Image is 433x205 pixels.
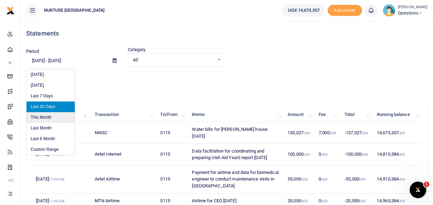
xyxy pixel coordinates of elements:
[341,107,373,122] th: Total: activate to sort column ascending
[91,122,157,144] td: NWSC
[398,10,427,16] span: Operations
[301,199,308,203] small: UGX
[6,8,14,13] a: logo-small logo-large logo-large
[282,4,324,17] a: UGX 14,673,357
[424,182,429,187] span: 1
[399,177,405,181] small: UGX
[6,175,15,186] li: Ac
[315,107,341,122] th: Fee: activate to sort column ascending
[321,177,328,181] small: UGX
[26,75,427,82] p: Download
[27,134,75,144] li: Last 6 Month
[328,5,362,16] span: Add money
[6,7,14,15] img: logo-small
[188,165,284,194] td: Payment for airtime and data for biomedical engineer to conduct maintenance visits in [GEOGRAPHIC...
[49,177,64,181] small: 11:54 AM
[315,144,341,165] td: 0
[284,165,315,194] td: 55,000
[27,91,75,101] li: Last 7 Days
[27,123,75,134] li: Last Month
[321,153,328,156] small: UGX
[362,153,368,156] small: UGX
[156,122,188,144] td: 3115
[328,7,362,12] a: Add money
[373,122,422,144] td: 14,673,357
[398,4,427,10] small: [PERSON_NAME]
[188,144,284,165] td: Data facilitation for coordinating and preparing Irish Aid Year3 report [DATE]
[288,7,319,14] span: UGX 14,673,357
[156,144,188,165] td: 3115
[91,165,157,194] td: Airtel Airtime
[32,165,91,194] td: [DATE]
[133,57,214,64] span: All
[329,131,336,135] small: UGX
[91,107,157,122] th: Transaction: activate to sort column ascending
[6,57,15,68] li: M
[41,7,107,13] span: NURTURE [GEOGRAPHIC_DATA]
[188,122,284,144] td: Water bills for [PERSON_NAME] house [DATE]
[284,122,315,144] td: 130,027
[399,153,405,156] small: UGX
[399,131,405,135] small: UGX
[383,4,395,17] img: profile-user
[341,144,373,165] td: -100,000
[91,144,157,165] td: Airtel Internet
[341,165,373,194] td: -55,000
[280,4,327,17] li: Wallet ballance
[27,69,75,80] li: [DATE]
[362,131,368,135] small: UGX
[373,165,422,194] td: 14,910,384
[26,30,427,37] h4: Statements
[303,153,310,156] small: UGX
[410,182,426,198] iframe: Intercom live chat
[284,107,315,122] th: Amount: activate to sort column ascending
[128,46,145,53] label: Category
[359,199,366,203] small: UGX
[26,55,107,67] input: select period
[49,199,64,203] small: 11:54 AM
[341,122,373,144] td: -137,027
[399,199,405,203] small: UGX
[303,131,310,135] small: UGX
[315,165,341,194] td: 0
[27,101,75,112] li: Last 30 Days
[301,177,308,181] small: UGX
[284,144,315,165] td: 100,000
[27,144,75,155] li: Custom Range
[315,122,341,144] td: 7,000
[328,5,362,16] li: Toup your wallet
[383,4,427,17] a: profile-user [PERSON_NAME] Operations
[321,199,328,203] small: UGX
[27,80,75,91] li: [DATE]
[359,177,366,181] small: UGX
[188,107,284,122] th: Memo: activate to sort column ascending
[373,144,422,165] td: 14,810,384
[373,107,422,122] th: Running balance: activate to sort column ascending
[27,112,75,123] li: This Month
[156,165,188,194] td: 3115
[156,107,188,122] th: To/From: activate to sort column ascending
[26,48,39,55] label: Period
